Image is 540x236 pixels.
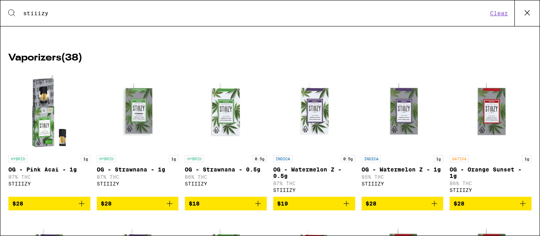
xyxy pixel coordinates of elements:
[101,200,112,207] span: $28
[8,174,90,180] p: 87% THC
[185,71,267,197] a: Open page for OG - Strawnana - 0.5g from STIIIZY
[362,166,444,173] p: OG - Watermelon Z - 1g
[362,155,381,162] p: INDICA
[450,155,469,162] p: SATIVA
[186,71,266,151] img: STIIIZY - OG - Strawnana - 0.5g
[8,166,90,173] p: OG - Pink Acai - 1g
[185,166,267,173] p: OG - Strawnana - 0.5g
[185,155,204,162] p: HYBRID
[8,71,90,197] a: Open page for OG - Pink Acai - 1g from STIIIZY
[451,71,531,151] img: STIIIZY - OG - Orange Sunset - 1g
[277,200,288,207] span: $19
[97,166,179,173] p: OG - Strawnana - 1g
[450,197,532,210] button: Add to bag
[450,181,532,186] p: 86% THC
[450,188,532,193] div: STIIIZY
[8,197,90,210] button: Add to bag
[97,181,179,186] div: STIIIZY
[362,71,442,151] img: STIIIZY - OG - Watermelon Z - 1g
[273,181,355,186] p: 87% THC
[97,174,179,180] p: 87% THC
[8,53,532,63] h2: Vaporizers ( 38 )
[362,174,444,180] p: 85% THC
[12,200,23,207] span: $28
[522,155,532,162] p: 1g
[9,71,89,151] img: STIIIZY - OG - Pink Acai - 1g
[98,71,178,151] img: STIIIZY - OG - Strawnana - 1g
[366,200,376,207] span: $28
[97,71,179,197] a: Open page for OG - Strawnana - 1g from STIIIZY
[185,174,267,180] p: 86% THC
[273,188,355,193] div: STIIIZY
[362,181,444,186] div: STIIIZY
[454,200,464,207] span: $28
[169,155,178,162] p: 1g
[273,155,292,162] p: INDICA
[273,166,355,179] p: OG - Watermelon Z - 0.5g
[488,10,510,17] button: Clear
[450,166,532,179] p: OG - Orange Sunset - 1g
[341,155,355,162] p: 0.5g
[185,197,267,210] button: Add to bag
[189,200,200,207] span: $18
[252,155,267,162] p: 0.5g
[362,197,444,210] button: Add to bag
[185,181,267,186] div: STIIIZY
[274,71,354,151] img: STIIIZY - OG - Watermelon Z - 0.5g
[23,10,488,17] input: Search for products & categories
[450,71,532,197] a: Open page for OG - Orange Sunset - 1g from STIIIZY
[81,155,90,162] p: 1g
[434,155,443,162] p: 1g
[97,155,116,162] p: HYBRID
[273,71,355,197] a: Open page for OG - Watermelon Z - 0.5g from STIIIZY
[97,197,179,210] button: Add to bag
[5,6,58,12] span: Hi. Need any help?
[273,197,355,210] button: Add to bag
[8,181,90,186] div: STIIIZY
[362,71,444,197] a: Open page for OG - Watermelon Z - 1g from STIIIZY
[8,155,28,162] p: HYBRID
